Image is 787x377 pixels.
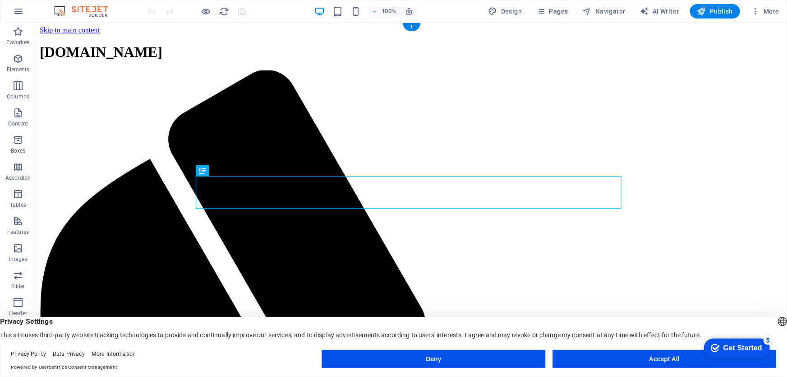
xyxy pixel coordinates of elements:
span: Pages [536,7,568,16]
p: Favorites [6,39,29,46]
i: On resize automatically adjust zoom level to fit chosen device. [405,7,413,15]
button: Navigator [579,4,629,19]
button: Pages [533,4,571,19]
a: Skip to main content [4,4,64,11]
span: Publish [697,7,733,16]
p: Columns [7,93,29,100]
p: Elements [7,66,30,73]
div: Design (Ctrl+Alt+Y) [485,4,526,19]
span: More [751,7,779,16]
p: Content [8,120,28,127]
p: Features [7,228,29,236]
i: Reload page [219,6,230,17]
div: Get Started [24,10,63,18]
button: reload [219,6,230,17]
p: Header [9,310,27,317]
button: AI Writer [636,4,683,19]
button: 100% [368,6,400,17]
div: 5 [64,2,74,11]
p: Slider [11,283,25,290]
p: Tables [10,201,26,209]
p: Images [9,256,28,263]
span: AI Writer [640,7,679,16]
p: Boxes [11,147,26,154]
img: Editor Logo [52,6,120,17]
h6: 100% [382,6,396,17]
div: + [403,23,420,31]
button: Publish [690,4,740,19]
p: Accordion [5,174,31,182]
button: More [747,4,783,19]
span: Design [488,7,522,16]
span: Navigator [583,7,626,16]
button: Design [485,4,526,19]
button: Click here to leave preview mode and continue editing [201,6,212,17]
div: Get Started 5 items remaining, 0% complete [5,5,71,23]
